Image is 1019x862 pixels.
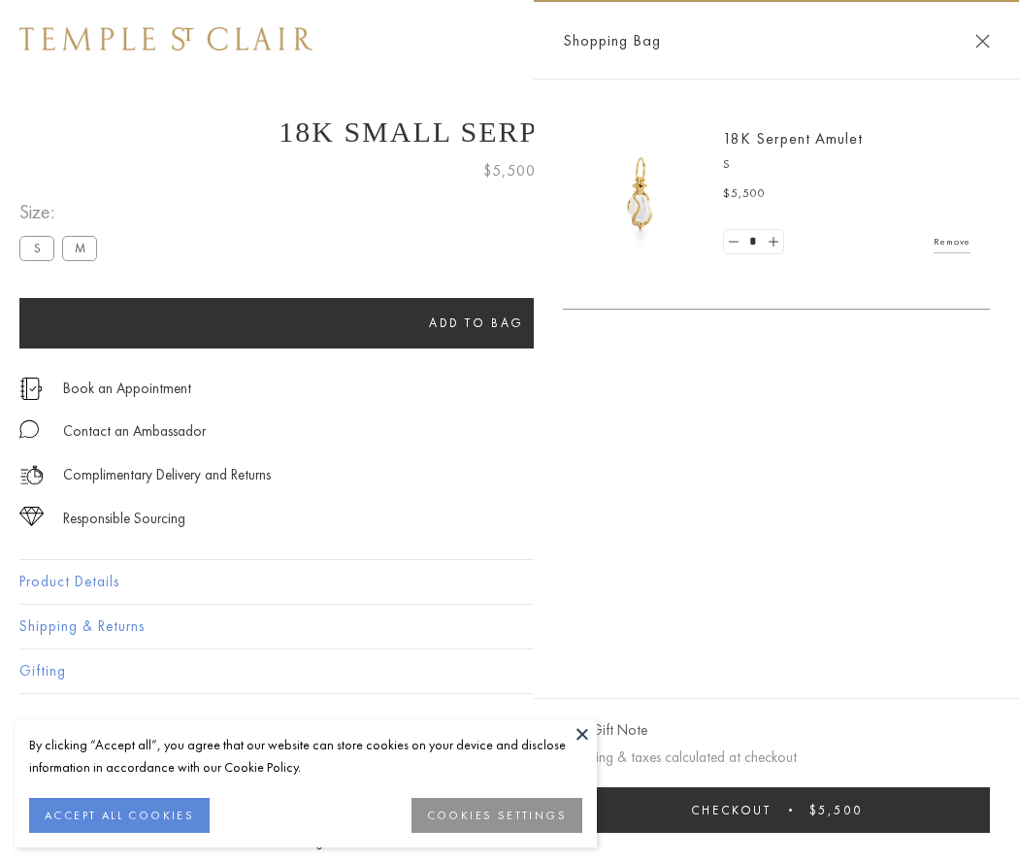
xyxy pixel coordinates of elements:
[975,34,990,49] button: Close Shopping Bag
[723,184,766,204] span: $5,500
[429,315,524,331] span: Add to bag
[724,230,743,254] a: Set quantity to 0
[19,560,1000,604] button: Product Details
[29,734,582,779] div: By clicking “Accept all”, you agree that our website can store cookies on your device and disclos...
[563,718,647,743] button: Add Gift Note
[19,419,39,439] img: MessageIcon-01_2.svg
[763,230,782,254] a: Set quantity to 2
[411,798,582,833] button: COOKIES SETTINGS
[723,128,863,149] a: 18K Serpent Amulet
[563,28,661,53] span: Shopping Bag
[483,158,536,183] span: $5,500
[63,378,191,399] a: Book an Appointment
[19,27,312,50] img: Temple St. Clair
[63,507,185,531] div: Responsible Sourcing
[809,802,863,818] span: $5,500
[19,378,43,400] img: icon_appointment.svg
[723,155,970,175] p: S
[63,463,271,487] p: Complimentary Delivery and Returns
[19,507,44,526] img: icon_sourcing.svg
[582,136,699,252] img: P51836-E11SERPPV
[19,236,54,260] label: S
[19,298,934,348] button: Add to bag
[691,802,772,818] span: Checkout
[63,419,206,444] div: Contact an Ambassador
[19,605,1000,648] button: Shipping & Returns
[19,649,1000,693] button: Gifting
[19,116,1000,149] h1: 18K Small Serpent Amulet
[62,236,97,260] label: M
[19,196,105,228] span: Size:
[563,787,990,833] button: Checkout $5,500
[19,463,44,487] img: icon_delivery.svg
[934,231,970,252] a: Remove
[563,746,990,770] p: Shipping & taxes calculated at checkout
[29,798,210,833] button: ACCEPT ALL COOKIES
